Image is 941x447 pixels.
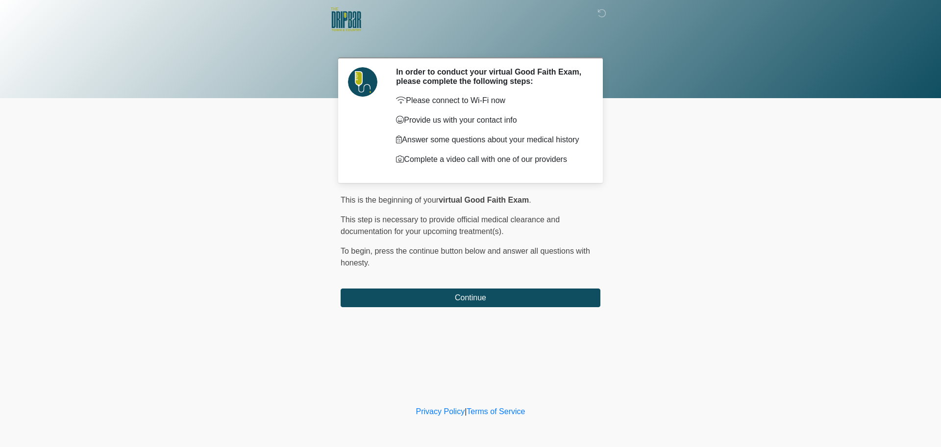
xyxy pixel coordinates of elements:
[396,154,586,165] p: Complete a video call with one of our providers
[348,67,377,97] img: Agent Avatar
[333,35,608,53] h1: ‎ ‎
[529,196,531,204] span: .
[396,95,586,106] p: Please connect to Wi-Fi now
[341,247,374,255] span: To begin,
[396,67,586,86] h2: In order to conduct your virtual Good Faith Exam, please complete the following steps:
[439,196,529,204] strong: virtual Good Faith Exam
[467,407,525,416] a: Terms of Service
[396,114,586,126] p: Provide us with your contact info
[396,134,586,146] p: Answer some questions about your medical history
[465,407,467,416] a: |
[341,247,590,267] span: press the continue button below and answer all questions with honesty.
[331,7,361,33] img: The DRIPBaR Town & Country Crossing Logo
[341,215,560,236] span: This step is necessary to provide official medical clearance and documentation for your upcoming ...
[341,196,439,204] span: This is the beginning of your
[416,407,465,416] a: Privacy Policy
[341,289,600,307] button: Continue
